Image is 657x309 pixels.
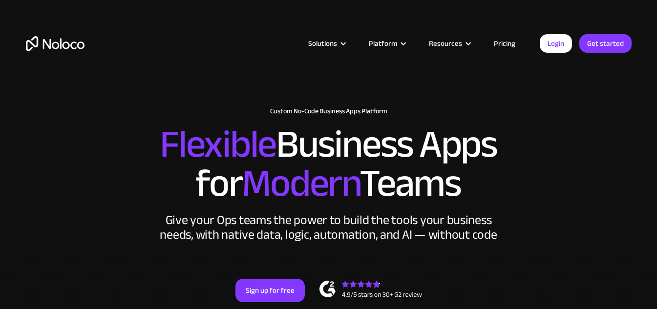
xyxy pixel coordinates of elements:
[308,37,337,50] div: Solutions
[579,34,632,53] a: Get started
[417,37,482,50] div: Resources
[160,108,276,181] span: Flexible
[540,34,572,53] a: Login
[429,37,462,50] div: Resources
[235,279,305,302] a: Sign up for free
[158,213,500,242] div: Give your Ops teams the power to build the tools your business needs, with native data, logic, au...
[26,107,632,115] h1: Custom No-Code Business Apps Platform
[242,147,360,220] span: Modern
[296,37,357,50] div: Solutions
[26,125,632,203] h2: Business Apps for Teams
[482,37,528,50] a: Pricing
[369,37,397,50] div: Platform
[357,37,417,50] div: Platform
[26,36,85,51] a: home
